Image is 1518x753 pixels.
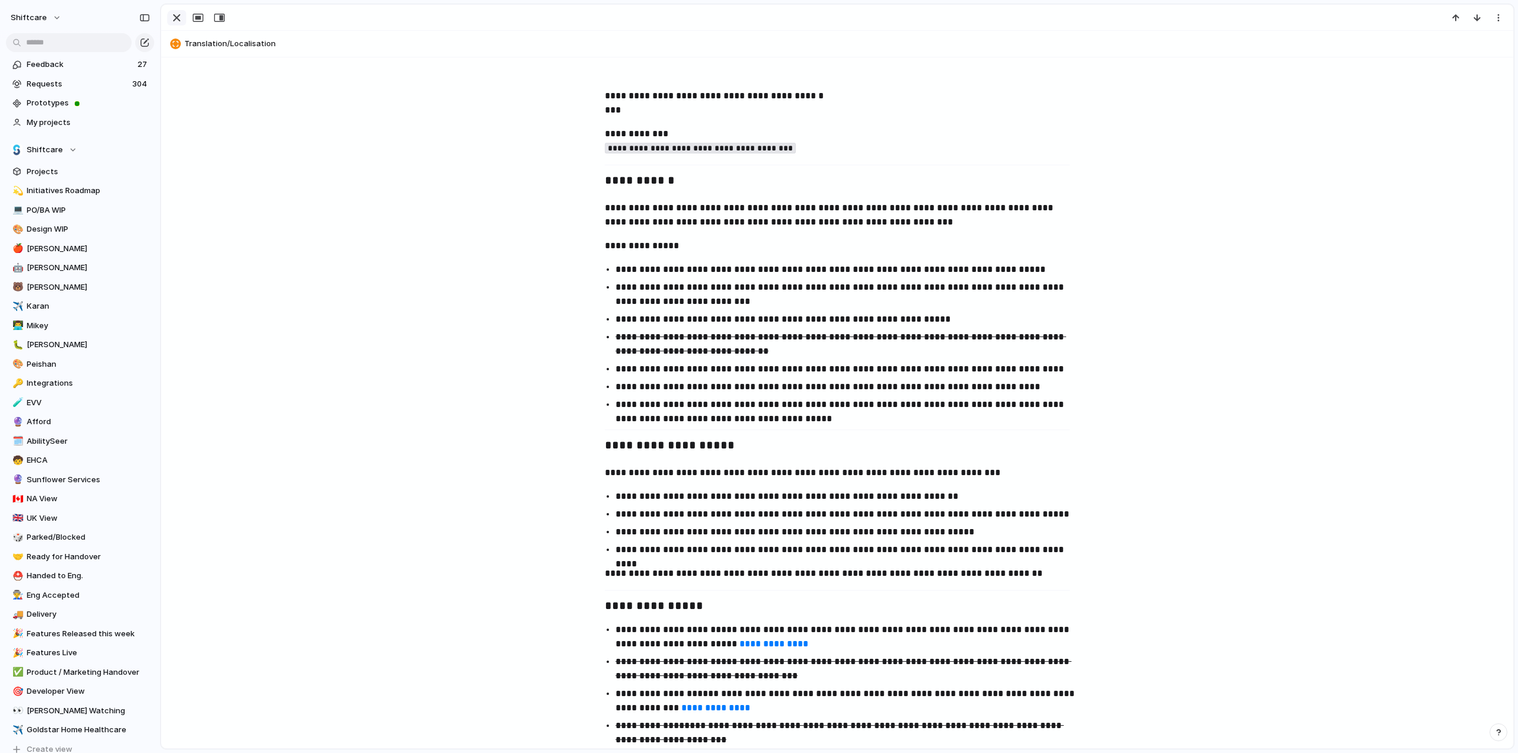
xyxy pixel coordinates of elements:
button: 👀 [11,705,23,717]
a: Prototypes [6,94,154,112]
div: ⛑️Handed to Eng. [6,567,154,585]
div: ✈️Goldstar Home Healthcare [6,721,154,739]
a: 🎨Peishan [6,355,154,373]
span: Product / Marketing Handover [27,667,150,678]
span: Feedback [27,59,134,71]
button: 🎨 [11,223,23,235]
div: 🎨 [12,357,21,371]
a: 💫Initiatives Roadmap [6,182,154,200]
button: 🧪 [11,397,23,409]
a: 🎉Features Released this week [6,625,154,643]
div: 🧒EHCA [6,451,154,469]
div: 🎯 [12,685,21,698]
button: 💫 [11,185,23,197]
a: 🔑Integrations [6,374,154,392]
a: 🔮Sunflower Services [6,471,154,489]
button: 🤝 [11,551,23,563]
a: 🎲Parked/Blocked [6,528,154,546]
span: Projects [27,166,150,178]
span: UK View [27,512,150,524]
a: My projects [6,114,154,132]
span: Sunflower Services [27,474,150,486]
div: 🔑 [12,377,21,390]
button: 🎉 [11,628,23,640]
button: 🎉 [11,647,23,659]
div: ✅Product / Marketing Handover [6,664,154,681]
span: Afford [27,416,150,428]
div: ✈️ [12,300,21,313]
div: 🔮 [12,473,21,486]
span: 27 [138,59,149,71]
a: 🎨Design WIP [6,220,154,238]
button: 🔑 [11,377,23,389]
span: [PERSON_NAME] [27,281,150,293]
div: 👀 [12,704,21,717]
span: EHCA [27,454,150,466]
span: [PERSON_NAME] [27,243,150,255]
div: 🍎 [12,242,21,255]
button: 🔮 [11,474,23,486]
span: Delivery [27,608,150,620]
div: 👀[PERSON_NAME] Watching [6,702,154,720]
div: 🧪 [12,396,21,409]
span: Design WIP [27,223,150,235]
button: 🔮 [11,416,23,428]
span: Mikey [27,320,150,332]
div: 🐻 [12,280,21,294]
div: 🐛 [12,338,21,352]
div: 🔮Afford [6,413,154,431]
a: 🐻[PERSON_NAME] [6,278,154,296]
span: Goldstar Home Healthcare [27,724,150,736]
div: 🚚 [12,608,21,621]
button: 🗓️ [11,435,23,447]
button: 👨‍💻 [11,320,23,332]
div: ✅ [12,665,21,679]
span: Features Live [27,647,150,659]
span: NA View [27,493,150,505]
div: 🤖 [12,261,21,275]
span: Peishan [27,358,150,370]
a: 🇬🇧UK View [6,510,154,527]
a: 🎯Developer View [6,682,154,700]
button: 🤖 [11,262,23,274]
button: ⛑️ [11,570,23,582]
div: 🍎[PERSON_NAME] [6,240,154,258]
button: 🐻 [11,281,23,293]
span: [PERSON_NAME] Watching [27,705,150,717]
div: 🧒 [12,454,21,467]
div: 💻 [12,203,21,217]
div: 🗓️ [12,434,21,448]
button: 💻 [11,204,23,216]
div: 🧪EVV [6,394,154,412]
a: 💻PO/BA WIP [6,201,154,219]
a: 🚚Delivery [6,605,154,623]
button: ✈️ [11,724,23,736]
div: 🇨🇦NA View [6,490,154,508]
div: 🎨 [12,223,21,236]
button: Shiftcare [6,141,154,159]
div: 🤖[PERSON_NAME] [6,259,154,277]
button: 🎯 [11,685,23,697]
button: 🎲 [11,531,23,543]
div: 👨‍💻 [12,319,21,332]
div: ✈️Karan [6,297,154,315]
div: 🎉 [12,646,21,660]
div: 🎲 [12,531,21,544]
a: 🗓️AbilitySeer [6,432,154,450]
div: 🎉 [12,627,21,640]
div: 👨‍💻Mikey [6,317,154,335]
button: Translation/Localisation [167,34,1508,53]
a: 🤝Ready for Handover [6,548,154,566]
span: Translation/Localisation [184,38,1508,50]
a: 👨‍🏭Eng Accepted [6,587,154,604]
